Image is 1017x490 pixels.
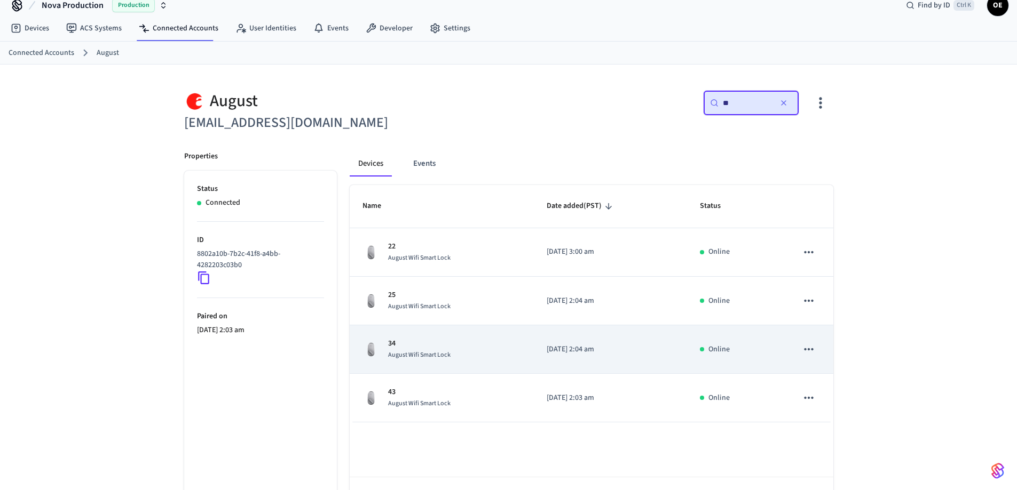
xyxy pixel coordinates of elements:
[362,341,380,358] img: August Wifi Smart Lock 3rd Gen, Silver, Front
[388,290,451,301] p: 25
[547,198,616,214] span: Date added(PST)
[206,197,240,208] p: Connected
[184,90,206,112] img: August Logo, Square
[362,198,395,214] span: Name
[58,19,130,38] a: ACS Systems
[708,246,730,258] p: Online
[708,344,730,355] p: Online
[362,244,380,261] img: August Wifi Smart Lock 3rd Gen, Silver, Front
[708,295,730,307] p: Online
[9,47,74,59] a: Connected Accounts
[184,151,218,162] p: Properties
[350,151,392,176] button: Devices
[130,19,227,38] a: Connected Accounts
[362,292,380,309] img: August Wifi Smart Lock 3rd Gen, Silver, Front
[388,399,451,408] span: August Wifi Smart Lock
[421,19,479,38] a: Settings
[2,19,58,38] a: Devices
[547,344,674,355] p: [DATE] 2:04 am
[547,295,674,307] p: [DATE] 2:04 am
[227,19,305,38] a: User Identities
[97,47,119,59] a: August
[388,302,451,311] span: August Wifi Smart Lock
[197,248,320,271] p: 8802a10b-7b2c-41f8-a4bb-4282203c03b0
[708,392,730,404] p: Online
[388,253,451,262] span: August Wifi Smart Lock
[305,19,357,38] a: Events
[184,90,502,112] div: August
[197,311,324,322] p: Paired on
[405,151,444,176] button: Events
[388,338,451,349] p: 34
[362,389,380,406] img: August Wifi Smart Lock 3rd Gen, Silver, Front
[197,183,324,195] p: Status
[388,387,451,398] p: 43
[184,112,502,134] h6: [EMAIL_ADDRESS][DOMAIN_NAME]
[991,462,1004,479] img: SeamLogoGradient.69752ec5.svg
[547,392,674,404] p: [DATE] 2:03 am
[197,235,324,246] p: ID
[197,325,324,336] p: [DATE] 2:03 am
[350,151,833,176] div: connected account tabs
[547,246,674,258] p: [DATE] 3:00 am
[357,19,421,38] a: Developer
[350,185,833,422] table: sticky table
[388,350,451,359] span: August Wifi Smart Lock
[388,241,451,252] p: 22
[700,198,735,214] span: Status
